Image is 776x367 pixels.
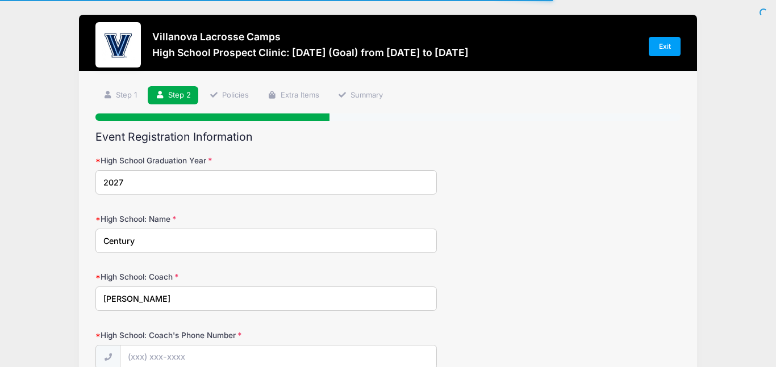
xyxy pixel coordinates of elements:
label: High School: Name [95,213,290,225]
a: Summary [330,86,390,105]
h2: Event Registration Information [95,130,681,144]
label: High School: Coach's Phone Number [95,330,290,341]
label: High School Graduation Year [95,155,290,166]
a: Extra Items [260,86,327,105]
a: Step 1 [95,86,144,105]
a: Step 2 [148,86,198,105]
a: Exit [649,37,681,56]
a: Policies [202,86,257,105]
label: High School: Coach [95,271,290,282]
h3: High School Prospect Clinic: [DATE] (Goal) from [DATE] to [DATE] [152,47,469,58]
h3: Villanova Lacrosse Camps [152,31,469,43]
